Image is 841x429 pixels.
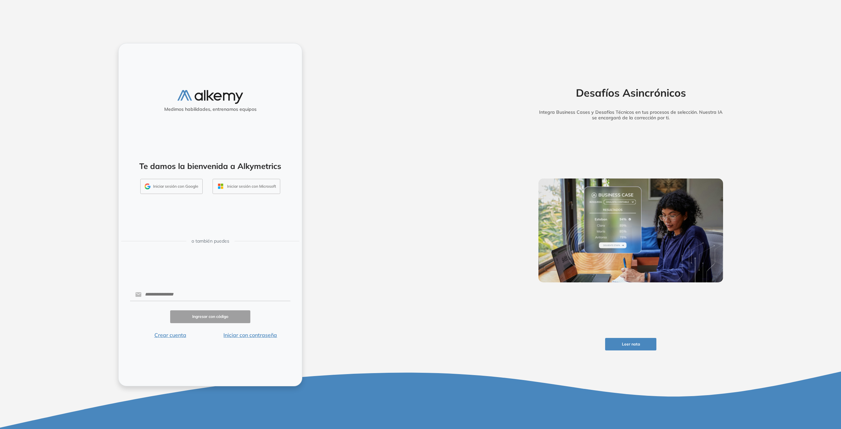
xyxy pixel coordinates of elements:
[528,86,733,99] h2: Desafíos Asincrónicos
[723,353,841,429] iframe: Chat Widget
[145,183,150,189] img: GMAIL_ICON
[538,179,723,282] img: img-more-info
[210,331,290,339] button: Iniciar con contraseña
[170,310,250,323] button: Ingresar con código
[213,179,280,194] button: Iniciar sesión con Microsoft
[127,161,293,171] h4: Te damos la bienvenida a Alkymetrics
[177,90,243,104] img: logo-alkemy
[605,338,656,351] button: Leer nota
[130,331,210,339] button: Crear cuenta
[140,179,203,194] button: Iniciar sesión con Google
[723,353,841,429] div: Widget de chat
[528,109,733,121] h5: Integra Business Cases y Desafíos Técnicos en tus procesos de selección. Nuestra IA se encargará ...
[192,238,229,245] span: o también puedes
[121,107,299,112] h5: Medimos habilidades, entrenamos equipos
[217,182,224,190] img: OUTLOOK_ICON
